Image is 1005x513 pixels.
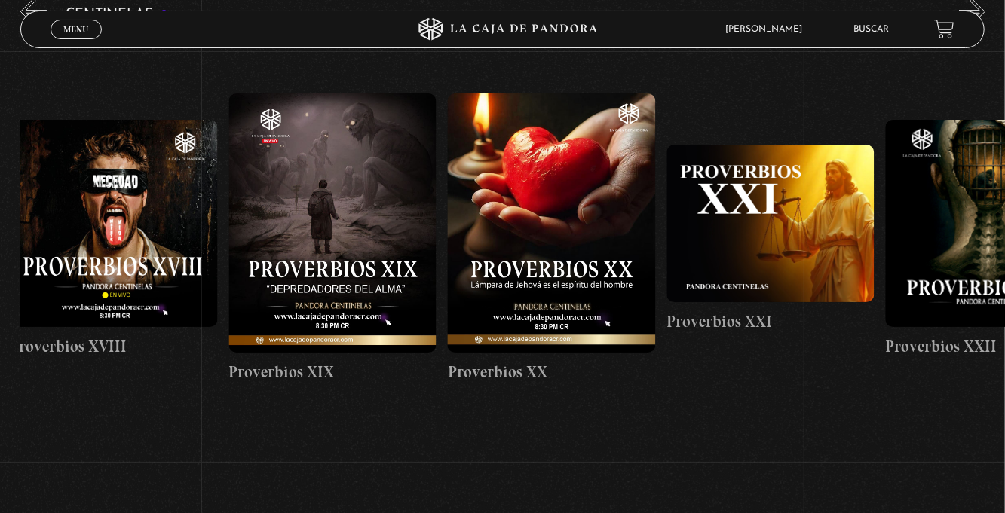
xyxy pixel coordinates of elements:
a: Proverbios XVIII [10,36,217,441]
h4: Proverbios XX [448,360,655,384]
a: Proverbios XIX [229,36,437,441]
a: View your shopping cart [934,19,954,39]
span: Menu [63,25,88,34]
h4: Proverbios XIX [229,360,437,384]
a: Proverbios XX [448,36,655,441]
h4: Proverbios XVIII [10,334,217,359]
h4: Proverbios XXI [667,310,875,334]
span: [PERSON_NAME] [718,25,817,34]
span: Cerrar [58,37,93,47]
h3: Centinelas [66,7,169,21]
a: Buscar [853,25,889,34]
a: Proverbios XXI [667,36,875,441]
